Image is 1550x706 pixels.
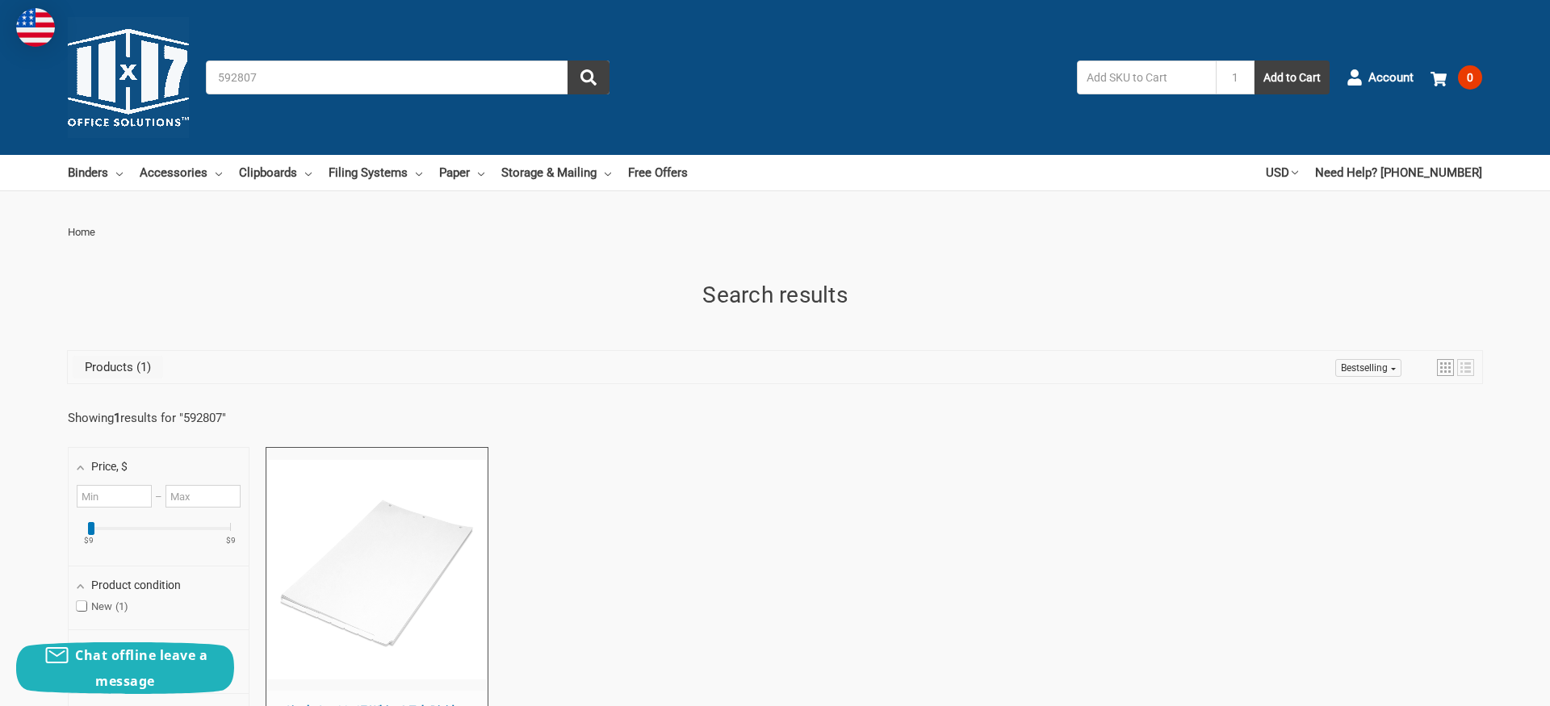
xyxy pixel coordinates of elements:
[1347,56,1414,98] a: Account
[214,537,248,545] ins: $9
[501,155,611,190] a: Storage & Mailing
[91,579,181,591] span: Product condition
[68,155,123,190] a: Binders
[1431,56,1482,98] a: 0
[1458,65,1482,90] span: 0
[16,8,55,47] img: duty and tax information for United States
[68,278,1482,312] h1: Search results
[206,61,610,94] input: Search by keyword, brand or SKU
[114,411,120,425] b: 1
[68,226,95,238] span: Home
[68,411,262,425] div: Showing results for " "
[1437,359,1454,376] a: View grid mode
[116,460,128,473] span: , $
[1315,155,1482,190] a: Need Help? [PHONE_NUMBER]
[165,485,241,508] input: Maximum value
[133,360,151,374] span: 1
[68,17,189,138] img: 11x17.com
[75,646,207,690] span: Chat offline leave a message
[77,600,128,613] span: New
[329,155,422,190] a: Filing Systems
[628,155,688,190] a: Free Offers
[140,155,222,190] a: Accessories
[73,356,163,378] a: View Products Tab
[1341,362,1388,374] span: Bestselling
[1335,359,1401,377] a: Sort options
[16,642,234,694] button: Chat offline leave a message
[1255,61,1330,94] button: Add to Cart
[183,411,222,425] a: 592807
[1457,359,1474,376] a: View list mode
[77,485,152,508] input: Minimum value
[1368,69,1414,87] span: Account
[91,460,128,473] span: Price
[72,537,106,545] ins: $9
[239,155,312,190] a: Clipboards
[1077,61,1216,94] input: Add SKU to Cart
[1266,155,1298,190] a: USD
[115,600,128,612] span: 1
[439,155,484,190] a: Paper
[152,491,165,503] span: –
